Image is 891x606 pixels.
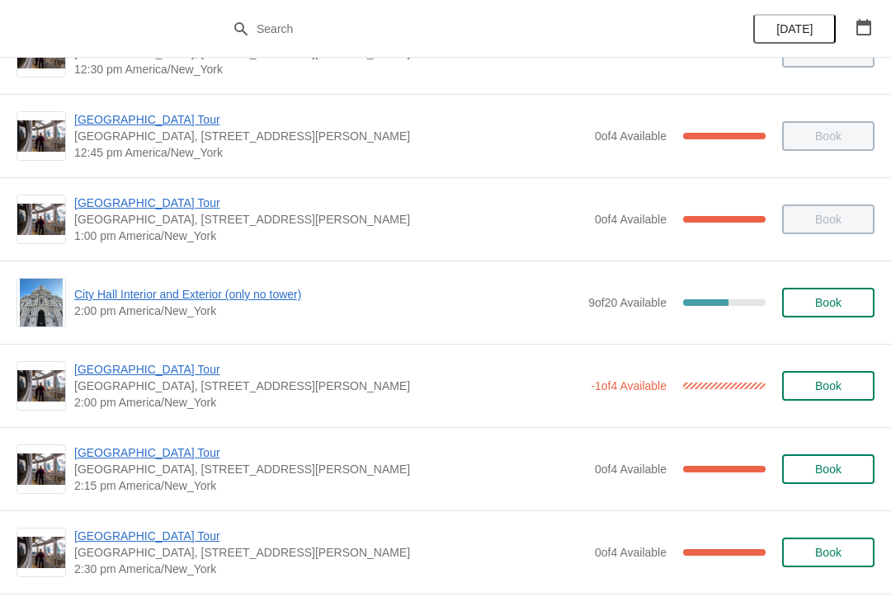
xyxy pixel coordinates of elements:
[782,371,874,401] button: Book
[753,14,836,44] button: [DATE]
[74,561,587,577] span: 2:30 pm America/New_York
[74,111,587,128] span: [GEOGRAPHIC_DATA] Tour
[74,128,587,144] span: [GEOGRAPHIC_DATA], [STREET_ADDRESS][PERSON_NAME]
[815,296,841,309] span: Book
[815,546,841,559] span: Book
[74,528,587,544] span: [GEOGRAPHIC_DATA] Tour
[17,537,65,569] img: City Hall Tower Tour | City Hall Visitor Center, 1400 John F Kennedy Boulevard Suite 121, Philade...
[782,288,874,317] button: Book
[74,61,587,78] span: 12:30 pm America/New_York
[782,454,874,484] button: Book
[588,296,667,309] span: 9 of 20 Available
[595,129,667,143] span: 0 of 4 Available
[17,120,65,153] img: City Hall Tower Tour | City Hall Visitor Center, 1400 John F Kennedy Boulevard Suite 121, Philade...
[74,477,587,494] span: 2:15 pm America/New_York
[595,546,667,559] span: 0 of 4 Available
[17,204,65,236] img: City Hall Tower Tour | City Hall Visitor Center, 1400 John F Kennedy Boulevard Suite 121, Philade...
[74,544,587,561] span: [GEOGRAPHIC_DATA], [STREET_ADDRESS][PERSON_NAME]
[74,144,587,161] span: 12:45 pm America/New_York
[74,378,582,394] span: [GEOGRAPHIC_DATA], [STREET_ADDRESS][PERSON_NAME]
[17,453,65,486] img: City Hall Tower Tour | City Hall Visitor Center, 1400 John F Kennedy Boulevard Suite 121, Philade...
[74,228,587,244] span: 1:00 pm America/New_York
[595,213,667,226] span: 0 of 4 Available
[815,379,841,392] span: Book
[74,361,582,378] span: [GEOGRAPHIC_DATA] Tour
[74,394,582,411] span: 2:00 pm America/New_York
[74,461,587,477] span: [GEOGRAPHIC_DATA], [STREET_ADDRESS][PERSON_NAME]
[256,14,668,44] input: Search
[815,463,841,476] span: Book
[776,22,813,35] span: [DATE]
[595,463,667,476] span: 0 of 4 Available
[591,379,667,392] span: -1 of 4 Available
[782,538,874,567] button: Book
[74,303,580,319] span: 2:00 pm America/New_York
[17,370,65,402] img: City Hall Tower Tour | City Hall Visitor Center, 1400 John F Kennedy Boulevard Suite 121, Philade...
[74,444,587,461] span: [GEOGRAPHIC_DATA] Tour
[74,286,580,303] span: City Hall Interior and Exterior (only no tower)
[74,211,587,228] span: [GEOGRAPHIC_DATA], [STREET_ADDRESS][PERSON_NAME]
[74,195,587,211] span: [GEOGRAPHIC_DATA] Tour
[20,279,64,326] img: City Hall Interior and Exterior (only no tower) | | 2:00 pm America/New_York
